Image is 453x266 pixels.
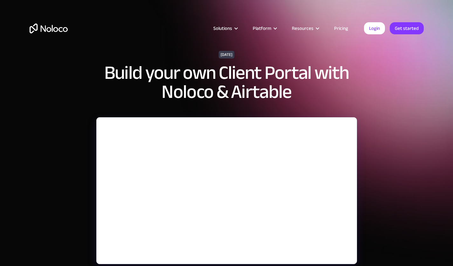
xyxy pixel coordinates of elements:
[253,24,271,32] div: Platform
[205,24,245,32] div: Solutions
[326,24,356,32] a: Pricing
[100,63,354,101] h1: Build your own Client Portal with Noloco & Airtable
[284,24,326,32] div: Resources
[30,24,68,33] a: home
[245,24,284,32] div: Platform
[97,118,357,264] iframe: YouTube embed
[364,22,385,34] a: Login
[390,22,424,34] a: Get started
[292,24,313,32] div: Resources
[213,24,232,32] div: Solutions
